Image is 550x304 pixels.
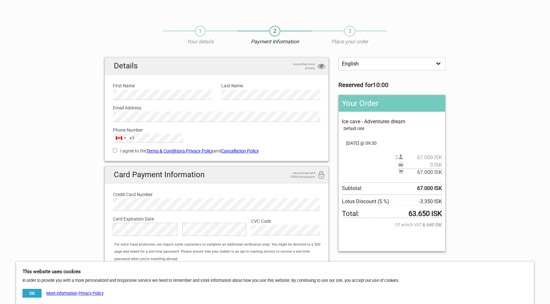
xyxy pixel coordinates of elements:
[195,26,206,37] span: 1
[342,140,442,147] span: [DATE] @ 09:30
[419,198,442,205] span: -3.350 ISK
[186,148,214,153] a: Privacy Policy
[398,169,442,176] span: Subtotal
[423,221,442,228] strong: 6.640 ISK
[342,198,402,205] span: Lotus Discount (5 %)
[344,125,442,132] div: Default rate
[113,215,320,222] label: Card Expiration Date
[344,26,355,37] span: 3
[221,148,259,153] a: Cancellation Policy
[312,38,387,45] p: Place your order
[23,268,527,275] h5: This website uses cookies
[403,161,442,169] span: 0 ISK
[238,38,312,45] p: Payment Information
[251,218,320,225] label: CVC Code
[111,241,328,263] div: For extra fraud protection, we require some customers to complete an additional verification step...
[317,171,325,180] i: 256bit encryption
[113,104,320,111] label: Email Address
[23,289,104,298] div: -
[113,191,320,198] label: Credit Card Number
[163,38,238,45] p: Your details
[146,148,185,153] a: Terms & Conditions
[408,210,442,217] strong: 63.650 ISK
[78,291,104,296] a: Privacy Policy
[403,169,442,176] span: 67.000 ISK
[113,134,134,142] button: Selected country
[283,171,315,179] span: secure payment 256bit encryption
[339,95,445,112] h2: Your Order
[16,262,534,304] div: In order to provide you with a more personalized and responsive service we need to remember and s...
[403,154,442,161] span: 67.000 ISK
[342,182,442,195] span: Subtotal
[342,118,405,125] span: Ice cave - Adventures dream
[342,210,442,218] span: Total to be paid
[113,82,212,89] label: First Name
[113,126,320,134] label: Phone Number
[46,291,77,296] a: More information
[23,289,41,298] button: OK
[395,154,442,161] span: 2 person(s)
[338,82,445,89] h3: Reserved for
[417,185,442,192] strong: 67.000 ISK
[317,62,325,71] i: privacy protection
[221,82,320,89] label: Last Name
[105,57,328,74] h2: Details
[113,147,320,154] label: I agree to the , and
[342,221,442,228] span: Of which VAT:
[105,166,328,183] h2: Card Payment Information
[283,62,315,70] span: we protect your privacy
[373,82,389,89] strong: 10:00
[398,161,442,169] span: Pickup price
[269,26,280,37] span: 2
[129,135,134,142] div: +1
